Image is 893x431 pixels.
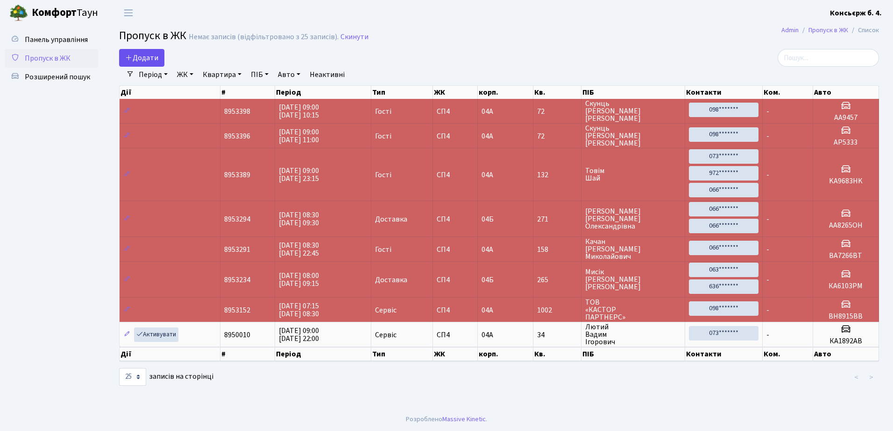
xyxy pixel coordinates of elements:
a: Активувати [134,327,178,342]
span: 8953234 [224,275,250,285]
span: 8953152 [224,305,250,315]
a: Додати [119,49,164,67]
span: Сервіс [375,306,397,314]
span: 04Б [482,275,494,285]
span: Доставка [375,215,407,223]
div: Розроблено . [406,414,487,424]
input: Пошук... [778,49,879,67]
span: Пропуск в ЖК [25,53,71,63]
span: - [766,305,769,315]
th: Тип [371,347,433,361]
span: 8950010 [224,330,250,340]
span: 04А [482,170,493,180]
span: СП4 [437,276,474,284]
span: Додати [125,53,158,63]
span: Гості [375,246,391,253]
span: СП4 [437,171,474,179]
span: 72 [537,108,577,115]
a: Пропуск в ЖК [5,49,98,68]
h5: ВА7266ВТ [817,251,875,260]
span: - [766,330,769,340]
span: [DATE] 09:00 [DATE] 23:15 [279,166,319,184]
b: Консьєрж б. 4. [830,8,882,18]
span: СП4 [437,246,474,253]
span: Гості [375,108,391,115]
b: Комфорт [32,5,77,20]
h5: АА9457 [817,113,875,122]
span: ТОВ «КАСТОР ПАРТНЕРС» [585,299,681,321]
span: Пропуск в ЖК [119,28,186,44]
span: - [766,244,769,255]
span: [DATE] 09:00 [DATE] 22:00 [279,326,319,344]
a: Admin [781,25,799,35]
th: Контакти [685,347,763,361]
a: Скинути [340,33,369,42]
span: [DATE] 08:30 [DATE] 09:30 [279,210,319,228]
select: записів на сторінці [119,368,146,386]
span: [DATE] 09:00 [DATE] 10:15 [279,102,319,120]
a: Період [135,67,171,83]
span: Гості [375,171,391,179]
h5: КА6103РМ [817,282,875,291]
a: ПІБ [247,67,272,83]
span: 132 [537,171,577,179]
li: Список [848,25,879,35]
a: Неактивні [306,67,348,83]
span: Скунць [PERSON_NAME] [PERSON_NAME] [585,100,681,122]
span: Товім Шай [585,167,681,182]
span: 158 [537,246,577,253]
span: [PERSON_NAME] [PERSON_NAME] Олександрівна [585,208,681,230]
th: Кв. [533,86,581,99]
span: Мисік [PERSON_NAME] [PERSON_NAME] [585,268,681,291]
a: Квартира [199,67,245,83]
nav: breadcrumb [767,21,893,40]
span: СП4 [437,331,474,339]
h5: АА8265ОН [817,221,875,230]
h5: КА1892АВ [817,337,875,346]
a: Авто [274,67,304,83]
th: Період [275,86,371,99]
a: ЖК [173,67,197,83]
th: корп. [478,347,533,361]
th: Контакти [685,86,763,99]
span: Таун [32,5,98,21]
label: записів на сторінці [119,368,213,386]
span: 04А [482,305,493,315]
span: Сервіс [375,331,397,339]
span: [DATE] 07:15 [DATE] 08:30 [279,301,319,319]
span: СП4 [437,132,474,140]
span: Панель управління [25,35,88,45]
span: Лютий Вадим Ігорович [585,323,681,346]
h5: АР5333 [817,138,875,147]
span: Качан [PERSON_NAME] Миколайович [585,238,681,260]
th: Авто [813,86,879,99]
button: Переключити навігацію [117,5,140,21]
span: 8953398 [224,106,250,117]
span: - [766,106,769,117]
span: 04А [482,244,493,255]
th: ПІБ [581,347,685,361]
span: [DATE] 09:00 [DATE] 11:00 [279,127,319,145]
th: Тип [371,86,433,99]
th: # [220,347,275,361]
div: Немає записів (відфільтровано з 25 записів). [189,33,339,42]
span: 8953389 [224,170,250,180]
span: Скунць [PERSON_NAME] [PERSON_NAME] [585,125,681,147]
span: Гості [375,132,391,140]
span: Розширений пошук [25,72,90,82]
th: корп. [478,86,533,99]
th: Ком. [763,86,813,99]
span: - [766,275,769,285]
th: Дії [120,86,220,99]
span: 04А [482,330,493,340]
span: 8953396 [224,131,250,141]
span: 34 [537,331,577,339]
th: Ком. [763,347,813,361]
th: Авто [813,347,879,361]
span: [DATE] 08:00 [DATE] 09:15 [279,271,319,289]
span: 04А [482,131,493,141]
span: [DATE] 08:30 [DATE] 22:45 [279,240,319,258]
a: Консьєрж б. 4. [830,7,882,19]
a: Пропуск в ЖК [808,25,848,35]
th: # [220,86,275,99]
